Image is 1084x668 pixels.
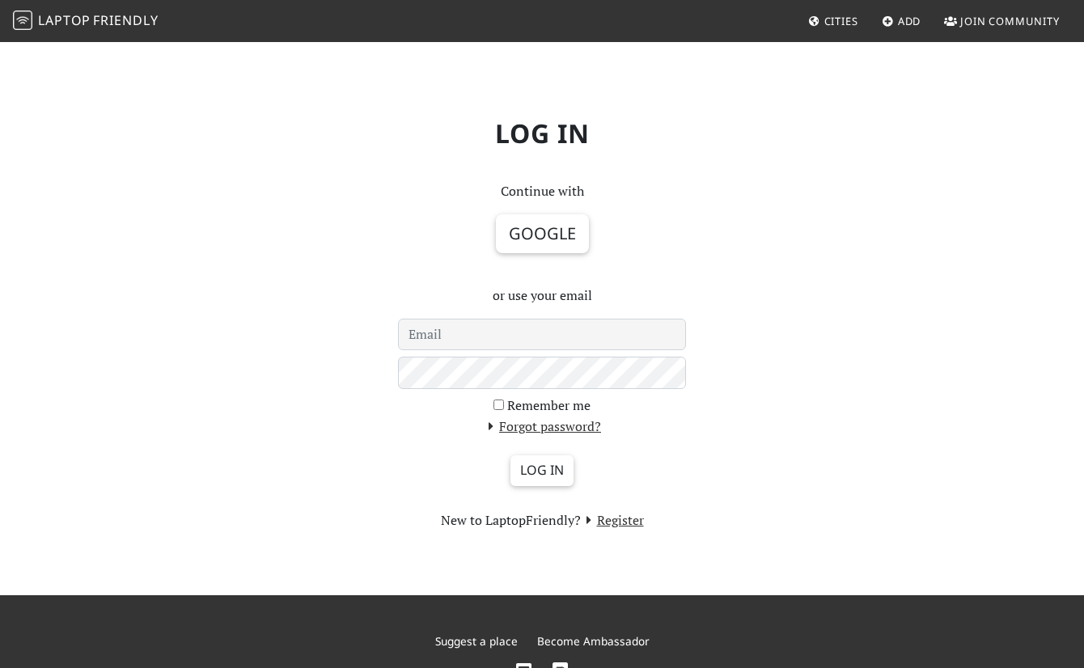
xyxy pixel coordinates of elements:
[496,214,589,253] button: Google
[510,455,574,486] input: Log in
[93,11,158,29] span: Friendly
[13,11,32,30] img: LaptopFriendly
[398,181,686,202] p: Continue with
[38,11,91,29] span: Laptop
[398,510,686,531] section: New to LaptopFriendly?
[898,14,921,28] span: Add
[824,14,858,28] span: Cities
[537,633,650,649] a: Become Ambassador
[81,105,1003,162] h1: Log in
[13,7,159,36] a: LaptopFriendly LaptopFriendly
[507,395,591,416] label: Remember me
[960,14,1060,28] span: Join Community
[802,6,865,36] a: Cities
[938,6,1066,36] a: Join Community
[875,6,928,36] a: Add
[398,319,686,351] input: Email
[483,417,601,435] a: Forgot password?
[398,285,686,307] p: or use your email
[581,511,644,529] a: Register
[435,633,518,649] a: Suggest a place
